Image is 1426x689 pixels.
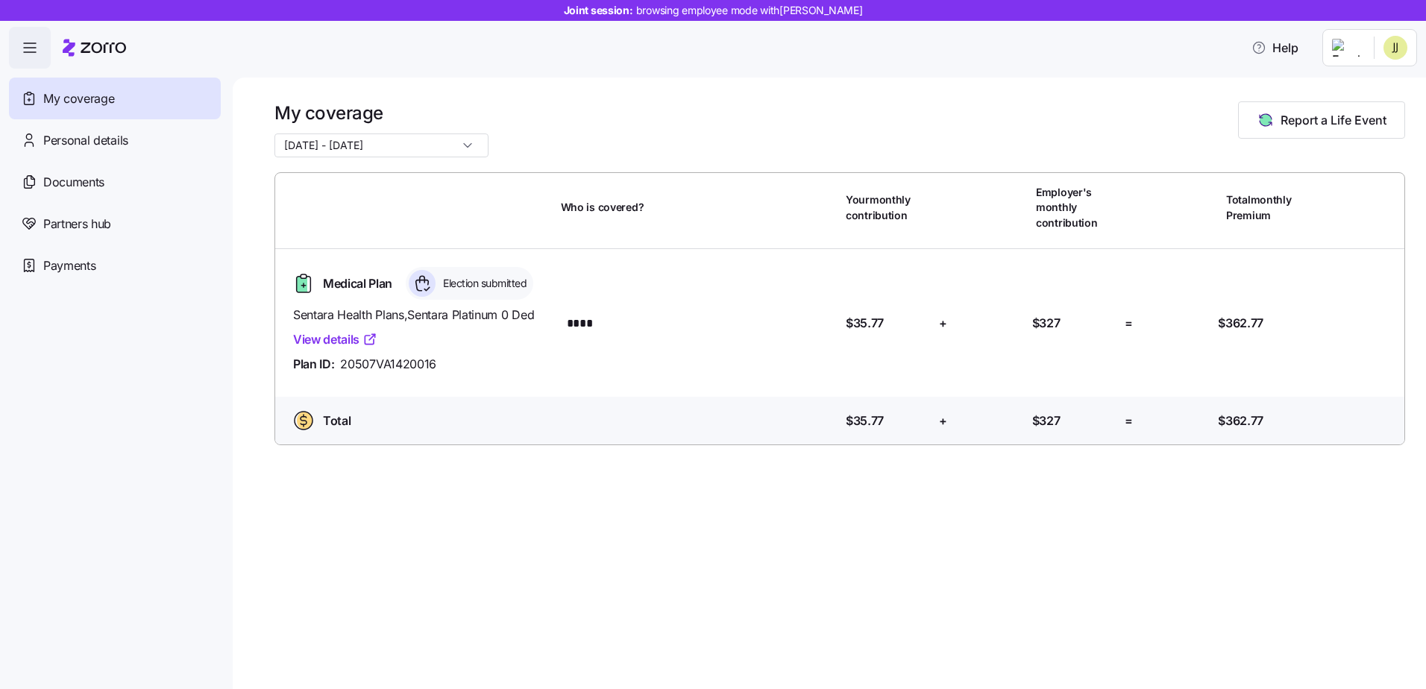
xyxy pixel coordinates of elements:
button: Help [1240,33,1310,63]
span: Personal details [43,131,128,150]
img: Employer logo [1332,39,1362,57]
span: Employer's monthly contribution [1036,185,1119,230]
span: Who is covered? [561,200,644,215]
span: Joint session: [564,3,863,18]
span: Documents [43,173,104,192]
span: = [1125,412,1133,430]
span: Payments [43,257,95,275]
button: Report a Life Event [1238,101,1405,139]
span: $35.77 [846,412,884,430]
a: My coverage [9,78,221,119]
span: My coverage [43,89,114,108]
span: $35.77 [846,314,884,333]
img: 433d63a2e4c52a9c99427be2ef8537d5 [1383,36,1407,60]
span: Report a Life Event [1281,111,1386,129]
h1: My coverage [274,101,489,125]
span: + [939,412,947,430]
a: View details [293,330,377,349]
a: Documents [9,161,221,203]
span: Help [1251,39,1298,57]
span: 20507VA1420016 [340,355,436,374]
a: Payments [9,245,221,286]
span: Total monthly Premium [1226,192,1310,223]
span: Election submitted [439,276,527,291]
span: Your monthly contribution [846,192,929,223]
span: Sentara Health Plans , Sentara Platinum 0 Ded [293,306,549,324]
a: Partners hub [9,203,221,245]
span: $362.77 [1218,412,1263,430]
span: Total [323,412,351,430]
span: Medical Plan [323,274,392,293]
a: Personal details [9,119,221,161]
span: $327 [1032,314,1061,333]
span: $327 [1032,412,1061,430]
span: + [939,314,947,333]
span: = [1125,314,1133,333]
span: $362.77 [1218,314,1263,333]
span: Plan ID: [293,355,334,374]
span: Partners hub [43,215,111,233]
span: browsing employee mode with [PERSON_NAME] [636,3,863,18]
